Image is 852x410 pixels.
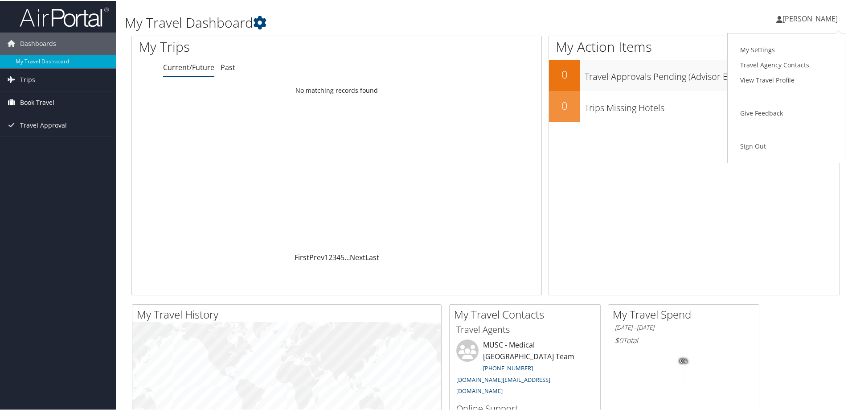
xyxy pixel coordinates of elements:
[737,41,836,57] a: My Settings
[549,66,580,81] h2: 0
[336,252,340,261] a: 4
[340,252,344,261] a: 5
[549,59,840,90] a: 0Travel Approvals Pending (Advisor Booked)
[454,306,600,321] h2: My Travel Contacts
[483,363,533,371] a: [PHONE_NUMBER]
[615,335,752,344] h6: Total
[163,62,214,71] a: Current/Future
[350,252,365,261] a: Next
[132,82,541,98] td: No matching records found
[137,306,441,321] h2: My Travel History
[365,252,379,261] a: Last
[680,358,687,363] tspan: 0%
[20,68,35,90] span: Trips
[328,252,332,261] a: 2
[615,323,752,331] h6: [DATE] - [DATE]
[139,37,364,55] h1: My Trips
[613,306,759,321] h2: My Travel Spend
[776,4,847,31] a: [PERSON_NAME]
[295,252,309,261] a: First
[20,91,54,113] span: Book Travel
[125,12,606,31] h1: My Travel Dashboard
[20,113,67,136] span: Travel Approval
[549,37,840,55] h1: My Action Items
[549,90,840,121] a: 0Trips Missing Hotels
[585,96,840,113] h3: Trips Missing Hotels
[20,32,56,54] span: Dashboards
[221,62,235,71] a: Past
[332,252,336,261] a: 3
[549,97,580,112] h2: 0
[585,65,840,82] h3: Travel Approvals Pending (Advisor Booked)
[20,6,109,27] img: airportal-logo.png
[615,335,623,344] span: $0
[737,57,836,72] a: Travel Agency Contacts
[456,323,594,335] h3: Travel Agents
[344,252,350,261] span: …
[737,138,836,153] a: Sign Out
[309,252,324,261] a: Prev
[452,339,598,398] li: MUSC - Medical [GEOGRAPHIC_DATA] Team
[324,252,328,261] a: 1
[737,105,836,120] a: Give Feedback
[456,375,550,394] a: [DOMAIN_NAME][EMAIL_ADDRESS][DOMAIN_NAME]
[737,72,836,87] a: View Travel Profile
[782,13,838,23] span: [PERSON_NAME]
